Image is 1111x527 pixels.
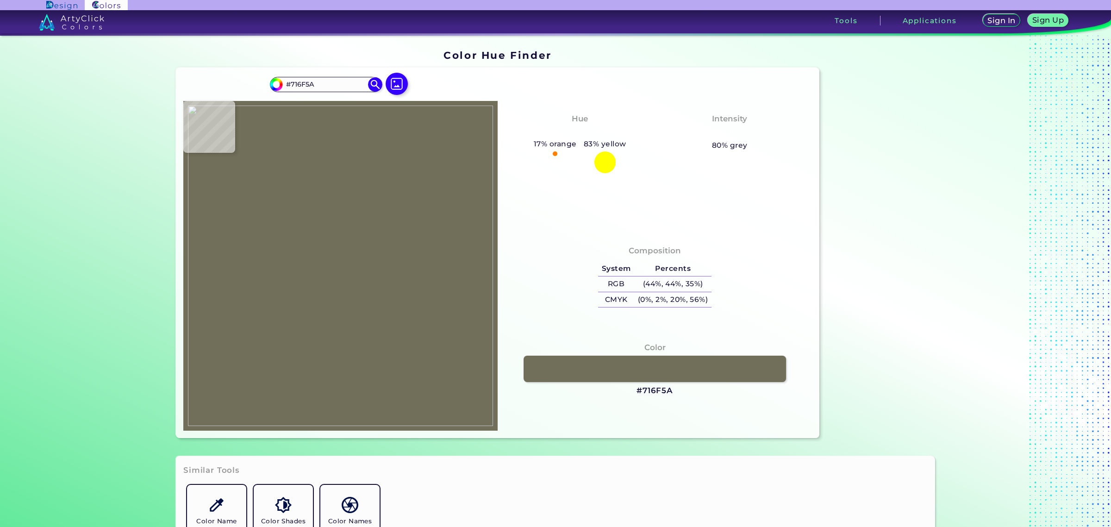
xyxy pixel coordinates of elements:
input: type color.. [283,78,369,91]
img: icon_color_shades.svg [275,497,291,513]
h5: (0%, 2%, 20%, 56%) [634,292,712,307]
h5: Percents [634,261,712,276]
img: ArtyClick Design logo [46,1,77,10]
h5: System [598,261,634,276]
h5: 83% yellow [580,138,630,150]
h5: RGB [598,276,634,292]
h5: 80% grey [712,139,748,151]
h5: Sign Up [1034,17,1062,24]
a: Sign Up [1030,15,1067,26]
img: icon search [368,77,382,91]
h3: Orangy Yellow [544,127,615,138]
h5: (44%, 44%, 35%) [634,276,712,292]
h5: Sign In [989,17,1014,24]
h3: Pale [717,127,743,138]
h4: Intensity [712,112,747,125]
img: logo_artyclick_colors_white.svg [39,14,104,31]
h3: #716F5A [637,385,673,396]
h5: CMYK [598,292,634,307]
h3: Similar Tools [183,465,240,476]
h4: Hue [572,112,588,125]
img: icon picture [386,73,408,95]
img: cbe5ed70-9bcc-4e76-911e-bb046201242d [188,106,493,426]
img: icon_color_names_dictionary.svg [342,497,358,513]
a: Sign In [985,15,1019,26]
h3: Applications [903,17,957,24]
h4: Color [644,341,666,354]
h5: 17% orange [530,138,580,150]
h3: Tools [835,17,857,24]
h4: Composition [629,244,681,257]
h1: Color Hue Finder [443,48,551,62]
img: icon_color_name_finder.svg [208,497,225,513]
